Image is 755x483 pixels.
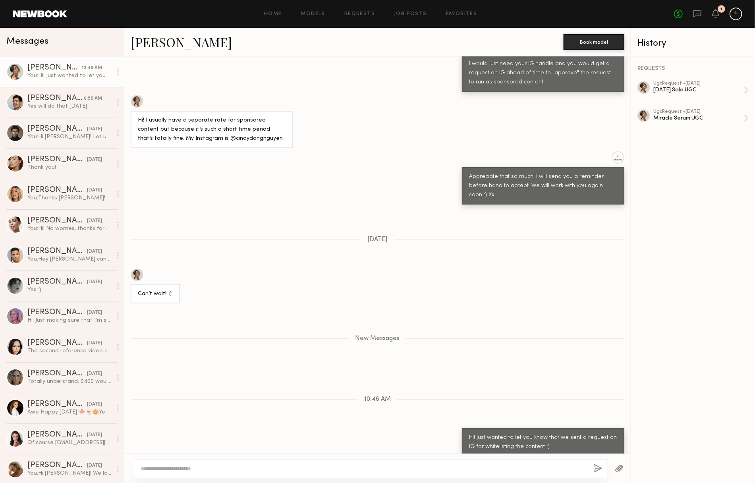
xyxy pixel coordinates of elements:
div: [DATE] [87,126,102,133]
div: [DATE] [87,340,102,347]
div: You: Hi [PERSON_NAME]! We love your content and wanted to see if you were interested/available to... [27,469,112,477]
div: [DATE] [87,309,102,317]
span: Messages [6,37,48,46]
div: History [637,39,749,48]
div: [DATE] [87,401,102,408]
div: Can’t wait!! (: [138,290,173,299]
div: [PERSON_NAME] [27,125,87,133]
div: [PERSON_NAME] [27,64,81,72]
div: [PERSON_NAME] [27,400,87,408]
div: Hi! I usually have a separate rate for sponsored content but because it’s such a short time perio... [138,116,286,143]
button: Book model [564,34,624,50]
div: ugc Request • [DATE] [653,109,744,114]
a: ugcRequest •[DATE][DATE] Sale UGC [653,81,749,99]
div: 6:55 AM [84,95,102,102]
a: Home [264,12,282,17]
div: [DATE] [87,370,102,378]
div: [PERSON_NAME] [27,462,87,469]
div: Appreciate that so much! I will send you a reminder before hand to accept. We will work with you ... [469,172,617,200]
span: 10:46 AM [364,396,391,403]
div: Miracle Serum UGC [653,114,744,122]
div: [DATE] [87,462,102,469]
div: [DATE] [87,187,102,194]
div: [PERSON_NAME] [27,309,87,317]
div: I would just need your IG handle and you would get a request on IG ahead of time to "approve" the... [469,60,617,87]
div: [PERSON_NAME] [27,339,87,347]
div: You: Hi! Just wanted to let you know that we sent a request on IG for whitelisting the content :) [27,72,112,79]
div: Yes will do that [DATE] [27,102,112,110]
span: [DATE] [367,236,388,243]
div: ugc Request • [DATE] [653,81,744,86]
div: [PERSON_NAME] [27,186,87,194]
div: [DATE] [87,217,102,225]
a: Book model [564,38,624,45]
div: [PERSON_NAME] [27,370,87,378]
div: You: Hi [PERSON_NAME]! Let us know if you're interested! [27,133,112,141]
div: [DATE] [87,431,102,439]
div: [PERSON_NAME] [27,156,87,164]
div: Hi! Just making sure that I’m sending raw files for you to edit? I don’t do editing or add anythi... [27,317,112,324]
a: [PERSON_NAME] [131,33,232,50]
div: You: Thanks [PERSON_NAME]! [27,194,112,202]
div: [DATE] [87,278,102,286]
div: [PERSON_NAME] [27,95,84,102]
a: Models [301,12,325,17]
a: Requests [344,12,375,17]
div: REQUESTS [637,66,749,71]
div: [DATE] [87,156,102,164]
div: Hi! Just wanted to let you know that we sent a request on IG for whitelisting the content :) [469,433,617,452]
a: Favorites [446,12,477,17]
div: [DATE] Sale UGC [653,86,744,94]
div: The second reference video can work at a $300 rate, provided it doesn’t require showing hair wash... [27,347,112,355]
div: 10:46 AM [81,64,102,72]
div: [DATE] [87,248,102,255]
div: Yes :) [27,286,112,294]
div: Of course [EMAIL_ADDRESS][DOMAIN_NAME] I have brown hair. It’s slightly wavy and quite thick. [27,439,112,446]
div: [PERSON_NAME] [27,278,87,286]
a: ugcRequest •[DATE]Miracle Serum UGC [653,109,749,128]
div: [PERSON_NAME] [27,247,87,255]
div: Totally understand. $400 would be my lowest for a reel. I’d be willing to drop 30 day paid ad to ... [27,378,112,385]
div: 1 [720,7,722,12]
div: [PERSON_NAME] [27,431,87,439]
div: You: Hi! No worries, thanks for getting back to us! [27,225,112,232]
div: You: Hey [PERSON_NAME] can you please respond? We paid you and didn't receive the final asset. [27,255,112,263]
a: Job Posts [394,12,427,17]
div: Thank you! [27,164,112,171]
span: New Messages [355,335,400,342]
div: [PERSON_NAME] [27,217,87,225]
div: Awe Happy [DATE] 🍁👻🎃Yep that works! Typically for 90 days usage I just do 30% so $150 20% for 60 ... [27,408,112,416]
